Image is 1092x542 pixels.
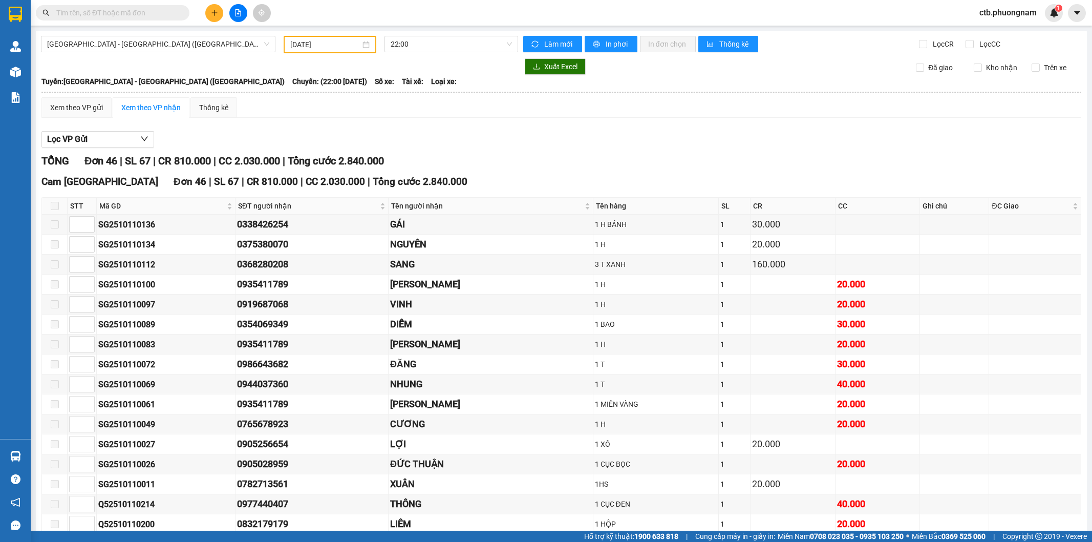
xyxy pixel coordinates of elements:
[531,40,540,49] span: sync
[10,67,21,77] img: warehouse-icon
[283,155,285,167] span: |
[389,474,593,494] td: XUÂN
[912,531,986,542] span: Miền Bắc
[237,477,387,491] div: 0782713561
[84,155,117,167] span: Đơn 46
[1055,5,1062,12] sup: 1
[752,217,833,232] div: 30.000
[389,255,593,275] td: SANG
[98,358,233,371] div: SG2510110072
[97,315,235,335] td: SG2510110089
[174,176,206,187] span: Đơn 46
[390,377,591,391] div: NHUNG
[234,9,242,16] span: file-add
[235,235,389,255] td: 0375380070
[595,339,717,350] div: 1 H
[390,417,591,431] div: CƯƠNG
[389,514,593,534] td: LIÊM
[235,394,389,414] td: 0935411789
[368,176,370,187] span: |
[219,155,280,167] span: CC 2.030.000
[595,239,717,250] div: 1 H
[97,215,235,235] td: SG2510110136
[237,337,387,351] div: 0935411789
[229,4,247,22] button: file-add
[595,439,717,450] div: 1 XÔ
[235,295,389,315] td: 0919687068
[41,77,285,86] b: Tuyến: [GEOGRAPHIC_DATA] - [GEOGRAPHIC_DATA] ([GEOGRAPHIC_DATA])
[97,494,235,514] td: Q52510110214
[211,9,218,16] span: plus
[389,494,593,514] td: THÔNG
[153,155,156,167] span: |
[97,355,235,374] td: SG2510110072
[68,198,97,215] th: STT
[929,38,955,50] span: Lọc CR
[98,278,233,291] div: SG2510110100
[720,498,748,510] div: 1
[431,76,457,87] span: Loại xe:
[235,514,389,534] td: 0832179179
[235,315,389,335] td: 0354069349
[720,518,748,530] div: 1
[593,198,719,215] th: Tên hàng
[751,198,835,215] th: CR
[56,7,177,18] input: Tìm tên, số ĐT hoặc mã đơn
[98,498,233,511] div: Q52510110214
[752,237,833,252] div: 20.000
[97,474,235,494] td: SG2510110011
[238,200,378,212] span: SĐT người nhận
[97,414,235,434] td: SG2510110049
[837,317,918,331] div: 30.000
[992,200,1070,212] span: ĐC Giao
[523,36,582,52] button: syncLàm mới
[606,38,629,50] span: In phơi
[214,176,239,187] span: SL 67
[97,275,235,295] td: SG2510110100
[1068,4,1086,22] button: caret-down
[253,4,271,22] button: aim
[98,318,233,331] div: SG2510110089
[373,176,467,187] span: Tổng cước 2.840.000
[125,155,151,167] span: SL 67
[595,379,717,390] div: 1 T
[402,76,423,87] span: Tài xế:
[640,36,696,52] button: In đơn chọn
[97,295,235,315] td: SG2510110097
[752,257,833,272] div: 160.000
[98,458,233,471] div: SG2510110026
[235,494,389,514] td: 0977440407
[390,457,591,471] div: ĐỨC THUẬN
[10,41,21,52] img: warehouse-icon
[292,76,367,87] span: Chuyến: (22:00 [DATE])
[390,337,591,351] div: [PERSON_NAME]
[237,237,387,252] div: 0375380070
[993,531,995,542] span: |
[595,279,717,290] div: 1 H
[390,357,591,371] div: ĐĂNG
[235,434,389,454] td: 0905256654
[389,295,593,315] td: VINH
[235,335,389,355] td: 0935411789
[390,497,591,511] div: THÔNG
[390,477,591,491] div: XUÂN
[720,299,748,310] div: 1
[199,102,228,113] div: Thống kê
[389,394,593,414] td: NHẬT QUANG
[389,215,593,235] td: GÁI
[41,155,69,167] span: TỔNG
[97,235,235,255] td: SG2510110134
[389,235,593,255] td: NGUYÊN
[97,514,235,534] td: Q52510110200
[237,437,387,451] div: 0905256654
[719,38,750,50] span: Thống kê
[1057,5,1060,12] span: 1
[752,437,833,451] div: 20.000
[1073,8,1082,17] span: caret-down
[375,76,394,87] span: Số xe:
[42,9,50,16] span: search
[1035,533,1042,540] span: copyright
[634,532,678,540] strong: 1900 633 818
[389,335,593,355] td: NHẬT QUANG
[301,176,303,187] span: |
